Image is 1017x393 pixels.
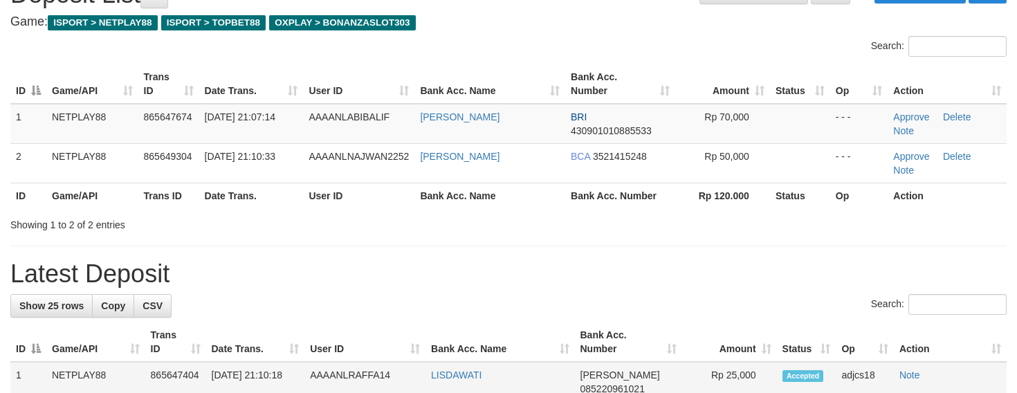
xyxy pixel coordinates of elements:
h1: Latest Deposit [10,260,1007,288]
span: BRI [571,111,587,122]
label: Search: [871,294,1007,315]
td: 2 [10,143,46,183]
span: ISPORT > TOPBET88 [161,15,266,30]
td: - - - [830,143,888,183]
span: ISPORT > NETPLAY88 [48,15,158,30]
th: Trans ID: activate to sort column ascending [138,64,199,104]
span: CSV [143,300,163,311]
div: Showing 1 to 2 of 2 entries [10,212,414,232]
th: Status [770,183,830,208]
span: [DATE] 21:10:33 [205,151,275,162]
th: Date Trans.: activate to sort column ascending [199,64,304,104]
a: CSV [134,294,172,318]
th: Bank Acc. Number: activate to sort column ascending [565,64,675,104]
th: Action [888,183,1007,208]
span: 865649304 [144,151,192,162]
th: Bank Acc. Name: activate to sort column ascending [414,64,565,104]
td: NETPLAY88 [46,143,138,183]
th: Op [830,183,888,208]
span: Copy 3521415248 to clipboard [593,151,647,162]
span: 865647674 [144,111,192,122]
th: Action: activate to sort column ascending [888,64,1007,104]
h4: Game: [10,15,1007,29]
a: [PERSON_NAME] [420,111,500,122]
span: [DATE] 21:07:14 [205,111,275,122]
th: User ID [303,183,414,208]
a: LISDAWATI [431,369,482,381]
th: Amount: activate to sort column ascending [675,64,770,104]
th: Date Trans. [199,183,304,208]
th: Rp 120.000 [675,183,770,208]
th: Trans ID [138,183,199,208]
th: ID: activate to sort column descending [10,64,46,104]
a: Approve [893,151,929,162]
th: Op: activate to sort column ascending [830,64,888,104]
th: Bank Acc. Number [565,183,675,208]
th: Bank Acc. Name [414,183,565,208]
span: AAAANLNAJWAN2252 [309,151,409,162]
td: - - - [830,104,888,144]
span: Accepted [782,370,824,382]
span: AAAANLABIBALIF [309,111,390,122]
th: Status: activate to sort column ascending [777,322,836,362]
span: [PERSON_NAME] [580,369,660,381]
th: Amount: activate to sort column ascending [682,322,777,362]
span: Copy 430901010885533 to clipboard [571,125,652,136]
a: [PERSON_NAME] [420,151,500,162]
label: Search: [871,36,1007,57]
a: Approve [893,111,929,122]
th: Trans ID: activate to sort column ascending [145,322,206,362]
th: ID [10,183,46,208]
th: Game/API: activate to sort column ascending [46,322,145,362]
td: NETPLAY88 [46,104,138,144]
input: Search: [908,294,1007,315]
th: Action: activate to sort column ascending [894,322,1007,362]
a: Note [893,125,914,136]
span: Rp 50,000 [704,151,749,162]
th: Date Trans.: activate to sort column ascending [206,322,305,362]
a: Note [899,369,920,381]
span: Rp 70,000 [704,111,749,122]
th: Bank Acc. Number: activate to sort column ascending [575,322,682,362]
th: Status: activate to sort column ascending [770,64,830,104]
a: Show 25 rows [10,294,93,318]
a: Delete [943,111,971,122]
a: Delete [943,151,971,162]
th: ID: activate to sort column descending [10,322,46,362]
span: OXPLAY > BONANZASLOT303 [269,15,416,30]
th: Game/API [46,183,138,208]
td: 1 [10,104,46,144]
span: Copy [101,300,125,311]
a: Note [893,165,914,176]
th: User ID: activate to sort column ascending [303,64,414,104]
input: Search: [908,36,1007,57]
th: Bank Acc. Name: activate to sort column ascending [425,322,574,362]
th: Op: activate to sort column ascending [836,322,894,362]
th: User ID: activate to sort column ascending [304,322,425,362]
span: Show 25 rows [19,300,84,311]
a: Copy [92,294,134,318]
th: Game/API: activate to sort column ascending [46,64,138,104]
span: BCA [571,151,590,162]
